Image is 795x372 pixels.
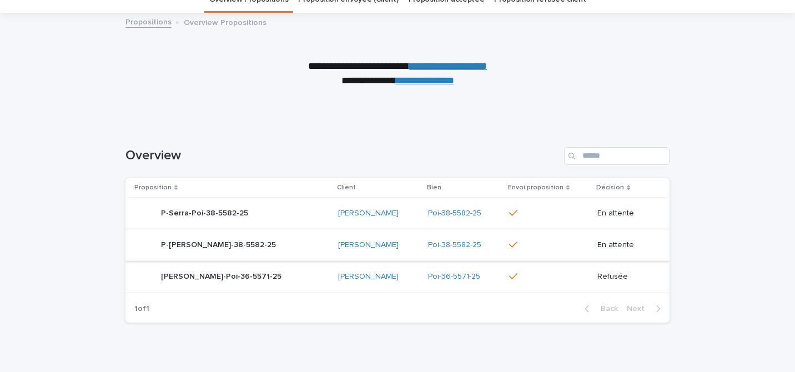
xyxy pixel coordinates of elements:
[338,240,399,250] a: [PERSON_NAME]
[594,305,618,313] span: Back
[338,209,399,218] a: [PERSON_NAME]
[161,270,284,281] p: [PERSON_NAME]-Poi-36-5571-25
[184,16,266,28] p: Overview Propositions
[125,148,560,164] h1: Overview
[597,240,652,250] p: En attente
[338,272,399,281] a: [PERSON_NAME]
[597,209,652,218] p: En attente
[337,182,356,194] p: Client
[627,305,651,313] span: Next
[161,207,250,218] p: P-Serra-Poi-38-5582-25
[125,261,670,293] tr: [PERSON_NAME]-Poi-36-5571-25[PERSON_NAME]-Poi-36-5571-25 [PERSON_NAME] Poi-36-5571-25 Refusée
[596,182,624,194] p: Décision
[161,238,278,250] p: P-[PERSON_NAME]-38-5582-25
[622,304,670,314] button: Next
[125,198,670,229] tr: P-Serra-Poi-38-5582-25P-Serra-Poi-38-5582-25 [PERSON_NAME] Poi-38-5582-25 En attente
[576,304,622,314] button: Back
[428,240,481,250] a: Poi-38-5582-25
[564,147,670,165] input: Search
[134,182,172,194] p: Proposition
[428,209,481,218] a: Poi-38-5582-25
[125,295,158,323] p: 1 of 1
[428,272,480,281] a: Poi-36-5571-25
[125,15,172,28] a: Propositions
[125,229,670,261] tr: P-[PERSON_NAME]-38-5582-25P-[PERSON_NAME]-38-5582-25 [PERSON_NAME] Poi-38-5582-25 En attente
[597,272,652,281] p: Refusée
[508,182,563,194] p: Envoi proposition
[427,182,441,194] p: Bien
